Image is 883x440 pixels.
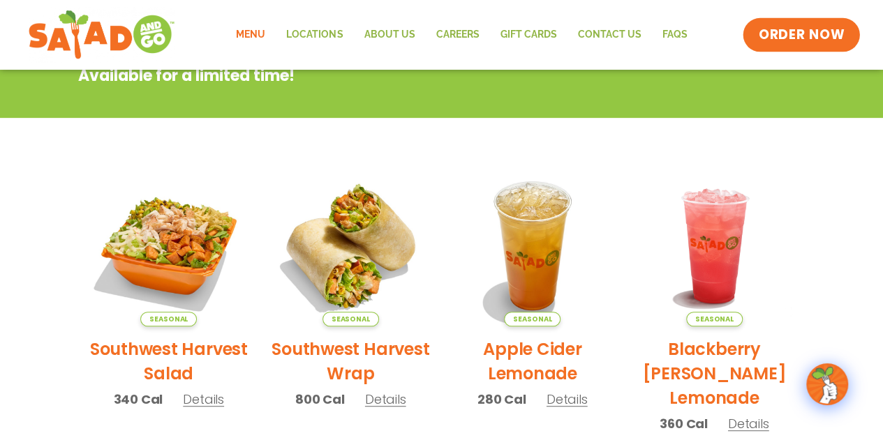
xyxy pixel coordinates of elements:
[89,337,250,386] h2: Southwest Harvest Salad
[547,390,588,408] span: Details
[225,19,276,51] a: Menu
[567,19,651,51] a: Contact Us
[270,165,431,326] img: Product photo for Southwest Harvest Wrap
[651,19,697,51] a: FAQs
[353,19,425,51] a: About Us
[276,19,353,51] a: Locations
[743,18,861,52] a: ORDER NOW
[504,312,561,326] span: Seasonal
[808,365,847,404] img: wpChatIcon
[365,390,406,408] span: Details
[728,415,769,432] span: Details
[28,7,175,63] img: new-SAG-logo-768×292
[452,337,614,386] h2: Apple Cider Lemonade
[686,312,743,326] span: Seasonal
[78,64,693,87] p: Available for a limited time!
[452,165,614,326] img: Product photo for Apple Cider Lemonade
[425,19,489,51] a: Careers
[660,414,708,433] span: 360 Cal
[295,390,345,409] span: 800 Cal
[114,390,163,409] span: 340 Cal
[270,337,431,386] h2: Southwest Harvest Wrap
[183,390,224,408] span: Details
[477,390,526,409] span: 280 Cal
[759,26,845,44] span: ORDER NOW
[140,312,197,326] span: Seasonal
[489,19,567,51] a: GIFT CARDS
[322,312,379,326] span: Seasonal
[634,165,795,326] img: Product photo for Blackberry Bramble Lemonade
[89,165,250,326] img: Product photo for Southwest Harvest Salad
[634,337,795,410] h2: Blackberry [PERSON_NAME] Lemonade
[225,19,697,51] nav: Menu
